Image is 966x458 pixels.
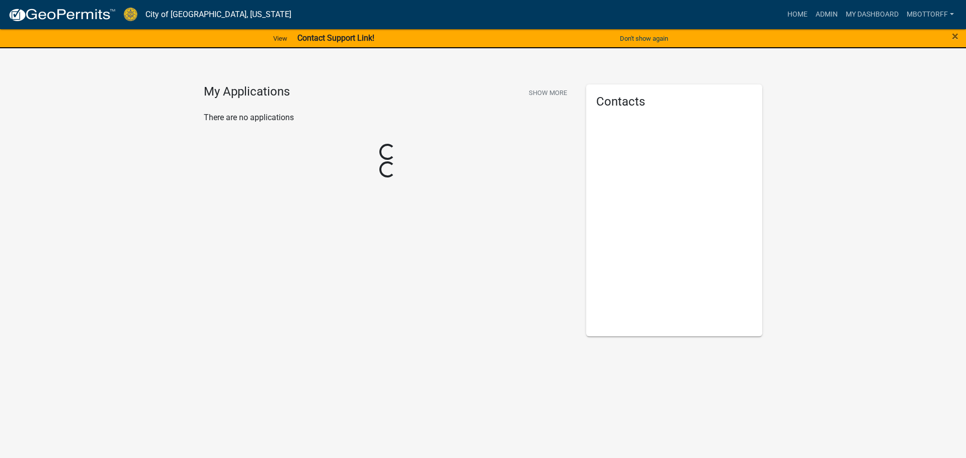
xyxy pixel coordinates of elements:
a: Home [783,5,812,24]
strong: Contact Support Link! [297,33,374,43]
a: Mbottorff [903,5,958,24]
span: × [952,29,958,43]
button: Close [952,30,958,42]
a: My Dashboard [842,5,903,24]
h4: My Applications [204,84,290,100]
a: View [269,30,291,47]
button: Show More [525,84,571,101]
p: There are no applications [204,112,571,124]
img: City of Jeffersonville, Indiana [124,8,137,21]
a: Admin [812,5,842,24]
a: City of [GEOGRAPHIC_DATA], [US_STATE] [145,6,291,23]
button: Don't show again [616,30,672,47]
h5: Contacts [596,95,752,109]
